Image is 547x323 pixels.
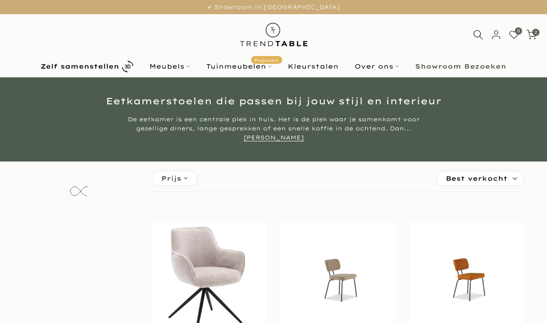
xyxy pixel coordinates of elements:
span: Populair [251,56,282,64]
span: 2 [532,29,539,36]
div: De eetkamer is een centrale plek in huis. Het is de plek waar je samenkomt voor gezellige diners,... [102,115,445,142]
a: Meubels [142,61,198,72]
label: Sorteren:Best verkocht [437,171,524,186]
a: 0 [509,30,519,40]
a: [PERSON_NAME] [244,134,304,141]
iframe: toggle-frame [1,276,47,322]
a: Showroom Bezoeken [407,61,514,72]
span: 0 [515,27,522,34]
span: Best verkocht [446,171,508,186]
a: 2 [526,30,536,40]
b: Zelf samenstellen [41,63,119,70]
a: Kleurstalen [280,61,347,72]
span: Prijs [161,173,181,183]
b: Showroom Bezoeken [415,63,506,70]
a: TuinmeubelenPopulair [198,61,280,72]
h1: Eetkamerstoelen die passen bij jouw stijl en interieur [7,97,540,106]
img: trend-table [234,14,314,55]
a: Over ons [347,61,407,72]
a: Zelf samenstellen [33,59,142,75]
p: ✔ Showroom in [GEOGRAPHIC_DATA] [11,2,536,12]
